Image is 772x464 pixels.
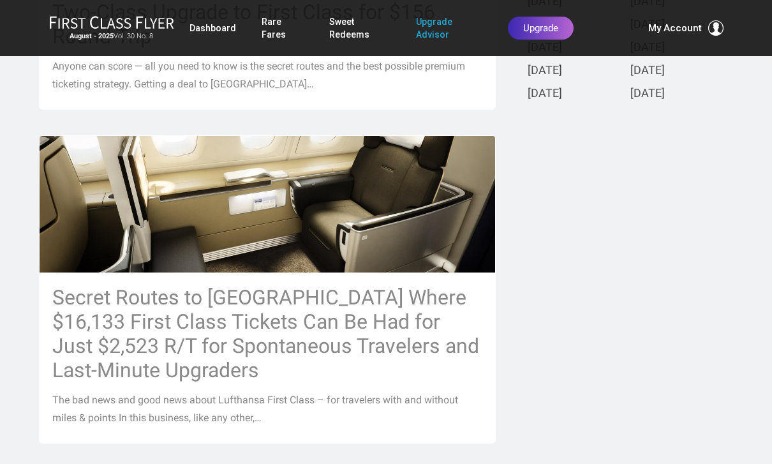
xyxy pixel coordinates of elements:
a: First Class FlyerAugust - 2025Vol. 30 No. 8 [49,15,174,41]
h3: Secret Routes to [GEOGRAPHIC_DATA] Where $16,133 First Class Tickets Can Be Had for Just $2,523 R... [52,285,482,382]
span: My Account [648,20,702,36]
a: Dashboard [189,17,236,40]
a: [DATE] [630,87,665,101]
a: Sweet Redeems [329,10,391,46]
strong: August - 2025 [70,32,114,40]
a: Secret Routes to [GEOGRAPHIC_DATA] Where $16,133 First Class Tickets Can Be Had for Just $2,523 R... [39,135,496,444]
a: [DATE] [528,87,562,101]
a: Upgrade Advisor [416,10,482,46]
img: First Class Flyer [49,15,174,29]
a: Upgrade [508,17,574,40]
a: Rare Fares [262,10,304,46]
p: The bad news and good news about Lufthansa First Class – for travelers with and without miles & p... [52,391,482,427]
a: [DATE] [630,64,665,78]
button: My Account [648,20,724,36]
p: Anyone can score — all you need to know is the secret routes and the best possible premium ticket... [52,57,482,93]
a: [DATE] [528,64,562,78]
small: Vol. 30 No. 8 [49,32,174,41]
